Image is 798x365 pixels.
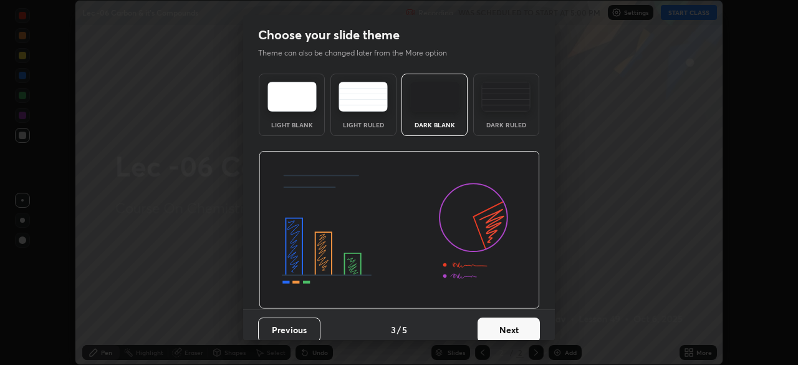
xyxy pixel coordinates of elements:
img: darkRuledTheme.de295e13.svg [481,82,531,112]
div: Dark Ruled [481,122,531,128]
h4: 3 [391,323,396,336]
button: Previous [258,318,320,343]
div: Light Blank [267,122,317,128]
img: lightRuledTheme.5fabf969.svg [339,82,388,112]
img: darkTheme.f0cc69e5.svg [410,82,459,112]
button: Next [478,318,540,343]
h4: 5 [402,323,407,336]
div: Dark Blank [410,122,459,128]
img: lightTheme.e5ed3b09.svg [267,82,317,112]
img: darkThemeBanner.d06ce4a2.svg [259,151,540,309]
h2: Choose your slide theme [258,27,400,43]
p: Theme can also be changed later from the More option [258,47,460,59]
h4: / [397,323,401,336]
div: Light Ruled [339,122,388,128]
